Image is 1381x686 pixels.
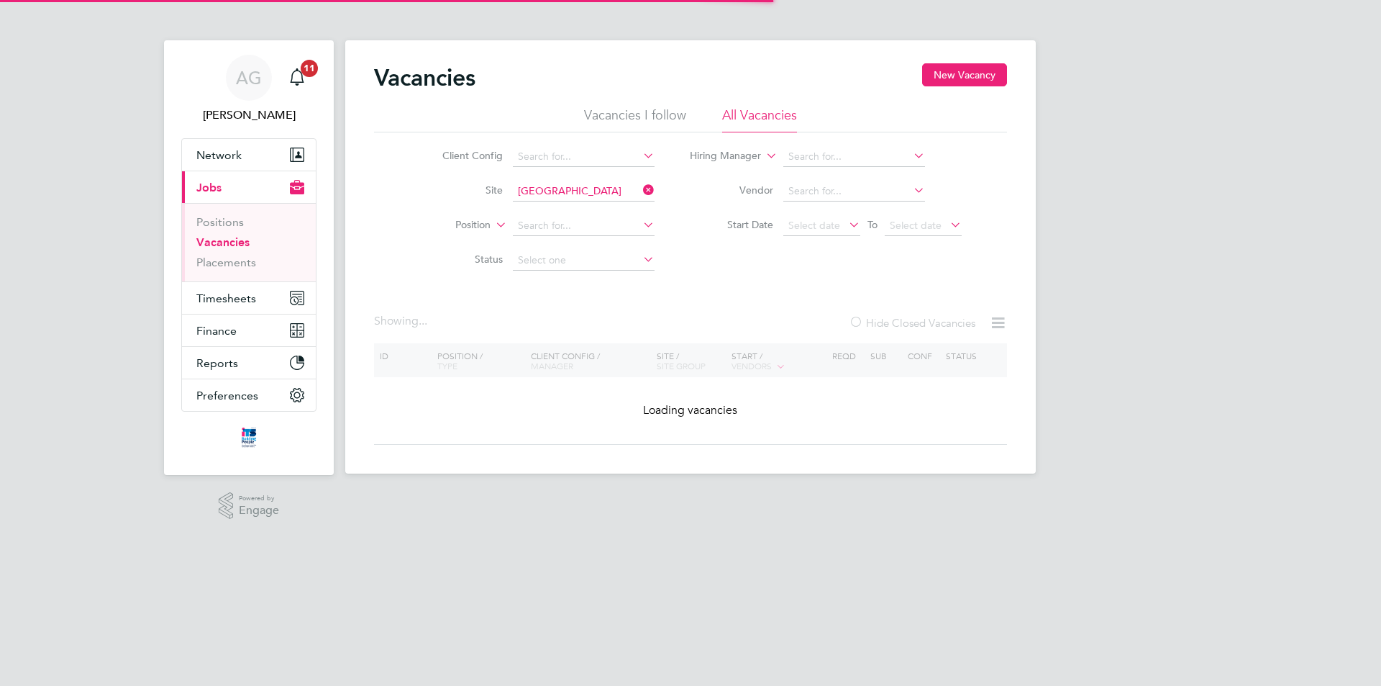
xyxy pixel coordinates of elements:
a: AG[PERSON_NAME] [181,55,316,124]
button: New Vacancy [922,63,1007,86]
input: Search for... [783,147,925,167]
span: Preferences [196,389,258,402]
span: Timesheets [196,292,256,305]
button: Preferences [182,379,316,411]
a: Go to home page [181,426,316,449]
h2: Vacancies [374,63,475,92]
input: Search for... [513,147,655,167]
label: Vendor [690,184,773,197]
input: Search for... [513,181,655,202]
label: Position [408,218,491,233]
span: Finance [196,324,237,338]
span: Select date [890,219,942,232]
label: Hide Closed Vacancies [849,316,975,330]
span: Select date [788,219,840,232]
span: ... [419,314,427,328]
li: All Vacancies [722,107,797,132]
label: Client Config [420,149,503,162]
label: Status [420,253,503,266]
input: Search for... [783,181,925,202]
span: Engage [239,505,279,517]
a: Placements [196,256,256,269]
button: Finance [182,315,316,346]
input: Search for... [513,216,655,236]
button: Jobs [182,171,316,203]
span: Network [196,148,242,162]
li: Vacancies I follow [584,107,686,132]
label: Hiring Manager [678,149,761,163]
input: Select one [513,251,655,271]
label: Site [420,184,503,197]
a: Vacancies [196,235,250,249]
span: AG [236,68,262,87]
button: Timesheets [182,282,316,314]
button: Reports [182,347,316,379]
button: Network [182,139,316,171]
span: Reports [196,356,238,370]
label: Start Date [690,218,773,231]
div: Showing [374,314,430,329]
nav: Main navigation [164,40,334,475]
div: Jobs [182,203,316,281]
a: Positions [196,215,244,229]
a: Powered byEngage [219,492,280,520]
span: Powered by [239,492,279,505]
span: To [863,215,882,234]
a: 11 [283,55,311,101]
span: Jobs [196,181,222,194]
img: itsconstruction-logo-retina.png [239,426,259,449]
span: Andy Graham [181,107,316,124]
span: 11 [301,60,318,77]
